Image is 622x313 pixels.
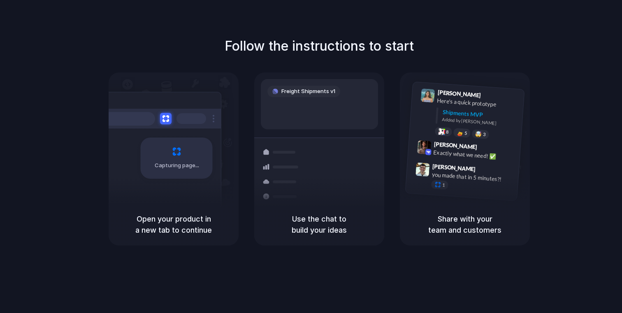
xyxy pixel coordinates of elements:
[480,143,497,153] span: 9:42 AM
[432,162,476,174] span: [PERSON_NAME]
[118,213,229,236] h5: Open your product in a new tab to continue
[434,140,477,152] span: [PERSON_NAME]
[478,166,495,175] span: 9:47 AM
[155,161,200,170] span: Capturing page
[442,108,518,121] div: Shipments MVP
[483,132,486,137] span: 3
[225,36,414,56] h1: Follow the instructions to start
[446,130,449,134] span: 8
[433,148,515,162] div: Exactly what we need! ✅
[483,92,500,102] span: 9:41 AM
[437,96,519,110] div: Here's a quick prototype
[464,131,467,135] span: 5
[442,183,445,187] span: 1
[432,170,514,184] div: you made that in 5 minutes?!
[437,88,481,100] span: [PERSON_NAME]
[410,213,520,236] h5: Share with your team and customers
[442,116,518,128] div: Added by [PERSON_NAME]
[475,131,482,137] div: 🤯
[264,213,374,236] h5: Use the chat to build your ideas
[281,87,335,96] span: Freight Shipments v1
